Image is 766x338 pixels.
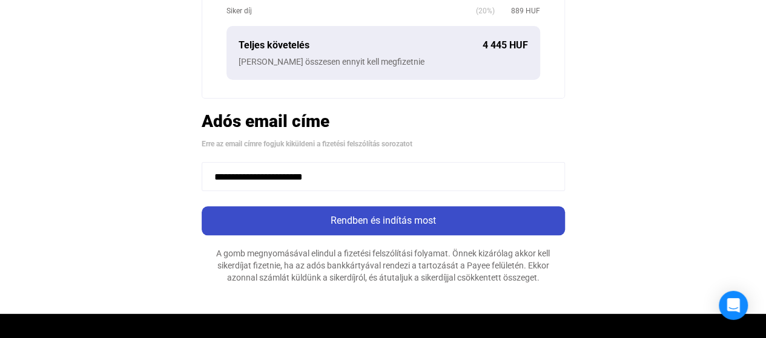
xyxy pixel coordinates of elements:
div: Open Intercom Messenger [719,291,748,320]
div: Siker díj [226,5,476,17]
div: Rendben és indítás most [205,213,561,228]
div: Teljes követelés [239,38,483,53]
div: 4 445 HUF [483,38,528,53]
div: A gomb megnyomásával elindul a fizetési felszólítási folyamat. Önnek kizárólag akkor kell sikerdí... [202,247,565,284]
span: 889 HUF [495,5,540,17]
span: (20%) [476,5,495,17]
h2: Adós email címe [202,111,565,132]
div: [PERSON_NAME] összesen ennyit kell megfizetnie [239,56,528,68]
button: Rendben és indítás most [202,206,565,235]
div: Erre az email címre fogjuk kiküldeni a fizetési felszólítás sorozatot [202,138,565,150]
